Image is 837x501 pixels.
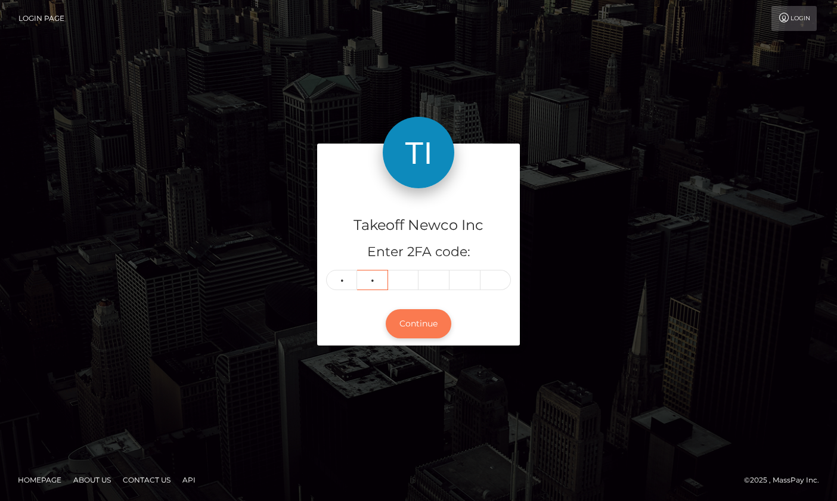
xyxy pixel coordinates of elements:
[386,309,451,338] button: Continue
[744,474,828,487] div: © 2025 , MassPay Inc.
[13,471,66,489] a: Homepage
[326,243,511,262] h5: Enter 2FA code:
[178,471,200,489] a: API
[383,117,454,188] img: Takeoff Newco Inc
[771,6,817,31] a: Login
[18,6,64,31] a: Login Page
[69,471,116,489] a: About Us
[118,471,175,489] a: Contact Us
[326,215,511,236] h4: Takeoff Newco Inc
